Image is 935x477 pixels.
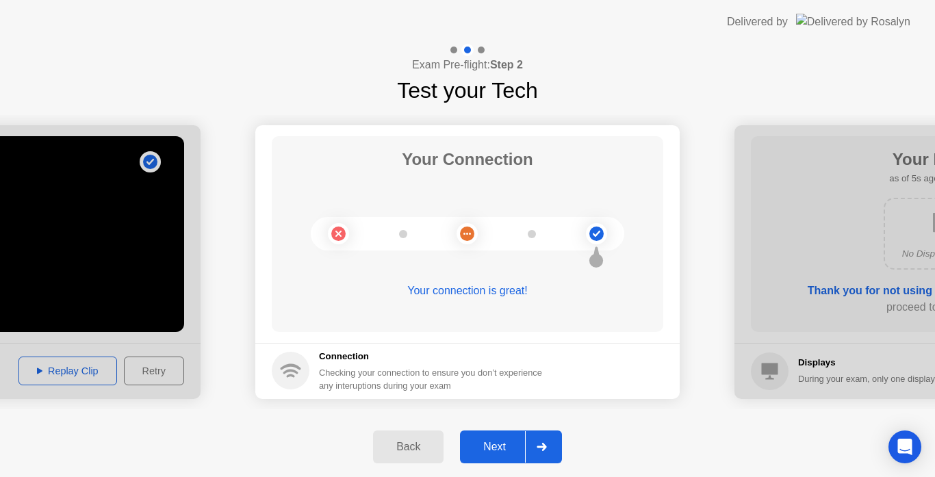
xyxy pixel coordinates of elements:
h1: Your Connection [402,147,533,172]
div: Delivered by [727,14,788,30]
div: Next [464,441,525,453]
div: Checking your connection to ensure you don’t experience any interuptions during your exam [319,366,550,392]
b: Step 2 [490,59,523,70]
h1: Test your Tech [397,74,538,107]
div: Your connection is great! [272,283,663,299]
button: Next [460,430,562,463]
h4: Exam Pre-flight: [412,57,523,73]
h5: Connection [319,350,550,363]
img: Delivered by Rosalyn [796,14,910,29]
div: Open Intercom Messenger [888,430,921,463]
div: Back [377,441,439,453]
button: Back [373,430,444,463]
